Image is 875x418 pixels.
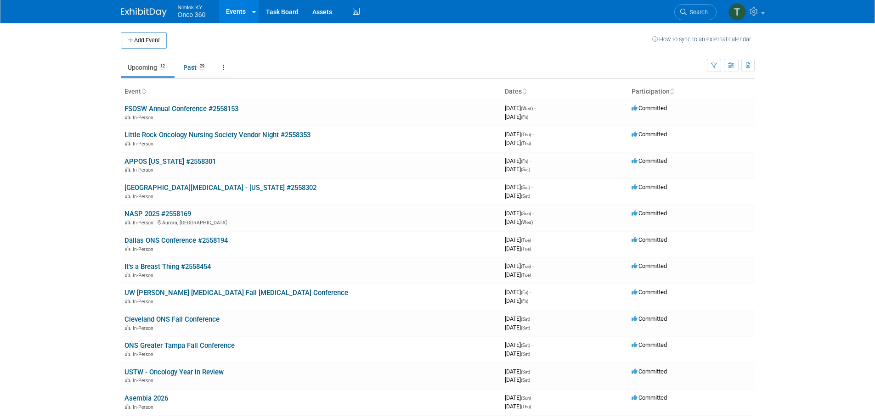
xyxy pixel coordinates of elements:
span: (Sat) [521,343,530,348]
a: ONS Greater Tampa Fall Conference [124,341,235,350]
span: (Tue) [521,273,531,278]
span: [DATE] [505,131,534,138]
span: Onco 360 [178,11,206,18]
span: In-Person [133,167,156,173]
span: [DATE] [505,297,528,304]
span: [DATE] [505,166,530,173]
span: [DATE] [505,315,533,322]
span: (Sat) [521,351,530,357]
a: Search [674,4,717,20]
span: 29 [197,63,207,70]
a: Sort by Start Date [522,88,526,95]
span: (Sat) [521,185,530,190]
span: (Tue) [521,264,531,269]
span: Committed [632,315,667,322]
span: - [531,368,533,375]
th: Dates [501,84,628,100]
a: Dallas ONS Conference #2558194 [124,236,228,245]
span: - [531,315,533,322]
span: (Sat) [521,325,530,330]
span: (Sat) [521,378,530,383]
img: In-Person Event [125,220,130,224]
span: (Thu) [521,132,531,137]
span: [DATE] [505,341,533,348]
span: Committed [632,289,667,295]
span: [DATE] [505,376,530,383]
span: In-Person [133,141,156,147]
span: Committed [632,131,667,138]
a: [GEOGRAPHIC_DATA][MEDICAL_DATA] - [US_STATE] #2558302 [124,184,316,192]
img: Tim Bugaile [728,3,746,21]
img: In-Person Event [125,325,130,330]
span: Search [687,9,708,16]
span: [DATE] [505,157,531,164]
a: FSOSW Annual Conference #2558153 [124,105,238,113]
span: (Fri) [521,290,528,295]
img: In-Person Event [125,167,130,172]
span: [DATE] [505,192,530,199]
a: It's a Breast Thing #2558454 [124,262,211,271]
span: [DATE] [505,403,531,410]
span: In-Person [133,115,156,121]
button: Add Event [121,32,167,49]
a: APPOS [US_STATE] #2558301 [124,157,216,166]
img: In-Person Event [125,299,130,303]
a: UW [PERSON_NAME] [MEDICAL_DATA] Fall [MEDICAL_DATA] Conference [124,289,348,297]
a: Past29 [176,59,214,76]
span: Committed [632,210,667,217]
span: In-Person [133,378,156,384]
img: In-Person Event [125,246,130,251]
span: - [532,131,534,138]
span: [DATE] [505,245,531,252]
span: In-Person [133,325,156,331]
span: (Tue) [521,238,531,243]
span: (Fri) [521,115,528,120]
img: ExhibitDay [121,8,167,17]
span: [DATE] [505,184,533,190]
span: In-Person [133,299,156,305]
span: [DATE] [505,350,530,357]
span: (Wed) [521,106,533,111]
img: In-Person Event [125,404,130,409]
span: - [531,341,533,348]
th: Event [121,84,501,100]
a: Little Rock Oncology Nursing Society Vendor Night #2558353 [124,131,310,139]
span: [DATE] [505,262,534,269]
span: [DATE] [505,236,534,243]
img: In-Person Event [125,141,130,145]
span: (Tue) [521,246,531,251]
span: (Sun) [521,396,531,401]
a: Asembia 2026 [124,394,168,402]
a: Upcoming12 [121,59,175,76]
div: Aurora, [GEOGRAPHIC_DATA] [124,218,497,226]
span: (Thu) [521,404,531,409]
a: USTW - Oncology Year in Review [124,368,224,376]
a: Sort by Event Name [141,88,146,95]
img: In-Person Event [125,115,130,119]
a: Cleveland ONS Fall Conference [124,315,220,323]
span: (Wed) [521,220,533,225]
span: (Sat) [521,194,530,199]
span: (Thu) [521,141,531,146]
span: Committed [632,184,667,190]
span: (Fri) [521,299,528,304]
span: Committed [632,262,667,269]
span: Committed [632,105,667,111]
span: [DATE] [505,324,530,331]
span: [DATE] [505,210,534,217]
img: In-Person Event [125,378,130,382]
a: Sort by Participation Type [670,88,674,95]
span: Committed [632,341,667,348]
span: [DATE] [505,289,531,295]
span: [DATE] [505,271,531,278]
img: In-Person Event [125,194,130,198]
span: - [532,394,534,401]
span: - [530,289,531,295]
span: [DATE] [505,113,528,120]
span: Committed [632,157,667,164]
span: 12 [158,63,168,70]
span: [DATE] [505,218,533,225]
span: (Sat) [521,369,530,374]
span: - [532,262,534,269]
a: How to sync to an external calendar... [652,36,755,43]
